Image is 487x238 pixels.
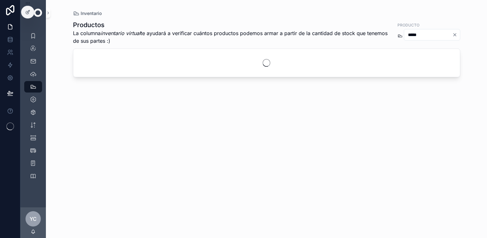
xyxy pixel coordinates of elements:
span: Inventario [81,10,102,17]
span: La columna te ayudará a verificar cuántos productos podemos armar a partir de la cantidad de stoc... [73,29,392,45]
button: Clear [452,32,460,37]
em: inventario virtual [101,30,141,36]
a: Inventario [73,10,102,17]
h1: Productos [73,20,392,29]
div: scrollable content [20,26,46,190]
label: PRODUCTO [397,22,419,28]
span: YC [30,215,37,223]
